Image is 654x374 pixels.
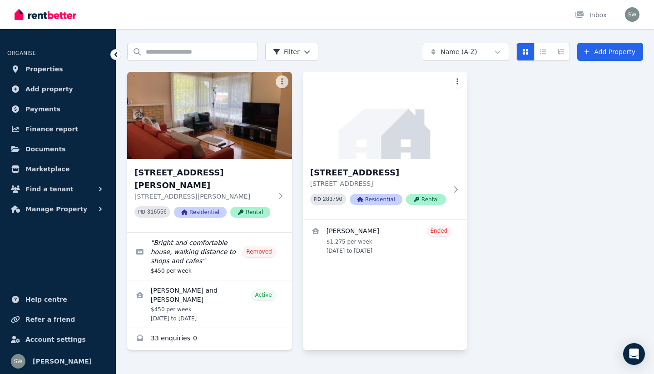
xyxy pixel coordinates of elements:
a: Edit listing: Bright and comfortable house, walking distance to shops and cafes [127,233,292,280]
button: Expanded list view [552,43,570,61]
span: Rental [406,194,446,205]
h3: [STREET_ADDRESS] [310,166,448,179]
small: PID [314,197,321,202]
span: Payments [25,104,60,115]
a: Add Property [577,43,643,61]
a: View details for Neil H Deery and Roechelle J Attwood [127,280,292,328]
code: 283790 [323,196,342,203]
a: 8B Warland Road, Hampton East[STREET_ADDRESS][STREET_ADDRESS]PID 283790ResidentialRental [303,72,468,219]
h3: [STREET_ADDRESS][PERSON_NAME] [134,166,272,192]
span: Manage Property [25,204,87,214]
a: 5 Logan Street, Frankston[STREET_ADDRESS][PERSON_NAME][STREET_ADDRESS][PERSON_NAME]PID 316556Resi... [127,72,292,232]
img: Sara Walker [11,354,25,369]
span: Name (A-Z) [441,47,477,56]
span: Marketplace [25,164,69,175]
span: Residential [174,207,227,218]
a: Properties [7,60,109,78]
a: Refer a friend [7,310,109,329]
img: 5 Logan Street, Frankston [127,72,292,159]
span: Account settings [25,334,86,345]
a: Add property [7,80,109,98]
a: Account settings [7,330,109,349]
a: Payments [7,100,109,118]
span: Documents [25,144,66,155]
button: More options [276,75,288,88]
span: Help centre [25,294,67,305]
button: Manage Property [7,200,109,218]
code: 316556 [147,209,167,215]
a: Help centre [7,290,109,309]
span: [PERSON_NAME] [33,356,92,367]
button: Find a tenant [7,180,109,198]
p: [STREET_ADDRESS] [310,179,448,188]
a: Marketplace [7,160,109,178]
div: View options [516,43,570,61]
a: Enquiries for 5 Logan Street, Frankston [127,328,292,350]
div: Inbox [575,10,607,20]
span: Refer a friend [25,314,75,325]
span: Residential [350,194,402,205]
img: Sara Walker [625,7,639,22]
span: Add property [25,84,73,95]
span: Properties [25,64,63,75]
a: Finance report [7,120,109,138]
small: PID [138,209,145,214]
div: Open Intercom Messenger [623,343,645,365]
span: Finance report [25,124,78,135]
button: Name (A-Z) [422,43,509,61]
a: Documents [7,140,109,158]
button: Card view [516,43,535,61]
span: Find a tenant [25,184,74,194]
button: More options [451,75,464,88]
span: Filter [273,47,300,56]
img: RentBetter [15,8,76,21]
img: 8B Warland Road, Hampton East [303,72,468,159]
button: Compact list view [534,43,552,61]
span: ORGANISE [7,50,36,56]
a: View details for Andre Dutkowski [303,220,468,260]
p: [STREET_ADDRESS][PERSON_NAME] [134,192,272,201]
button: Filter [265,43,318,61]
span: Rental [230,207,270,218]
